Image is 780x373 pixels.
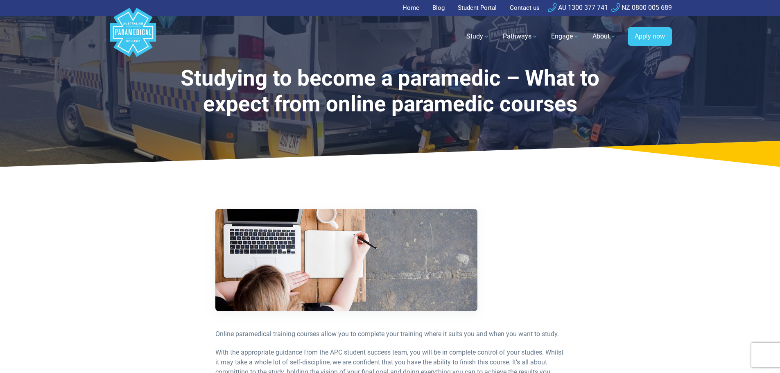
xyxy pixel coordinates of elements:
a: Australian Paramedical College [109,16,158,57]
a: About [588,25,621,48]
a: Pathways [498,25,543,48]
a: Study [461,25,495,48]
p: Online paramedical training courses allow you to complete your training where it suits you and wh... [215,329,565,339]
a: Engage [546,25,584,48]
a: AU 1300 377 741 [548,4,608,11]
a: NZ 0800 005 689 [611,4,672,11]
h1: Studying to become a paramedic – What to expect from online paramedic courses [179,66,601,118]
img: online paramedic courses [215,209,477,311]
a: Apply now [628,27,672,46]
